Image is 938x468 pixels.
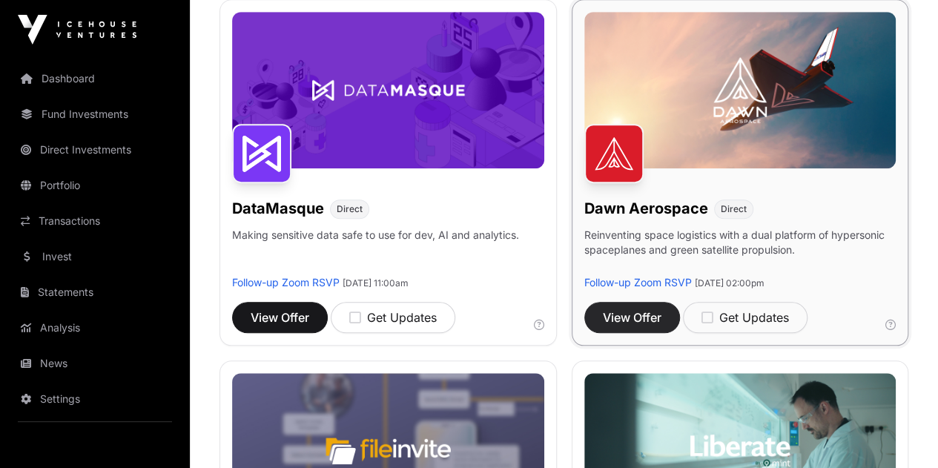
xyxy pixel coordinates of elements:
[12,312,178,344] a: Analysis
[584,228,896,275] p: Reinventing space logistics with a dual platform of hypersonic spaceplanes and green satellite pr...
[343,277,409,289] span: [DATE] 11:00am
[232,12,544,168] img: DataMasque-Banner.jpg
[12,240,178,273] a: Invest
[12,347,178,380] a: News
[12,169,178,202] a: Portfolio
[584,276,692,289] a: Follow-up Zoom RSVP
[12,276,178,309] a: Statements
[695,277,764,289] span: [DATE] 02:00pm
[584,302,680,333] button: View Offer
[864,397,938,468] iframe: Chat Widget
[721,203,747,215] span: Direct
[603,309,661,326] span: View Offer
[232,198,324,219] h1: DataMasque
[232,302,328,333] button: View Offer
[12,383,178,415] a: Settings
[683,302,807,333] button: Get Updates
[251,309,309,326] span: View Offer
[584,198,708,219] h1: Dawn Aerospace
[584,12,896,168] img: Dawn-Banner.jpg
[18,15,136,45] img: Icehouse Ventures Logo
[232,124,291,183] img: DataMasque
[12,134,178,166] a: Direct Investments
[331,302,455,333] button: Get Updates
[12,98,178,131] a: Fund Investments
[701,309,789,326] div: Get Updates
[232,276,340,289] a: Follow-up Zoom RSVP
[12,62,178,95] a: Dashboard
[349,309,437,326] div: Get Updates
[232,228,519,275] p: Making sensitive data safe to use for dev, AI and analytics.
[337,203,363,215] span: Direct
[584,124,644,183] img: Dawn Aerospace
[12,205,178,237] a: Transactions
